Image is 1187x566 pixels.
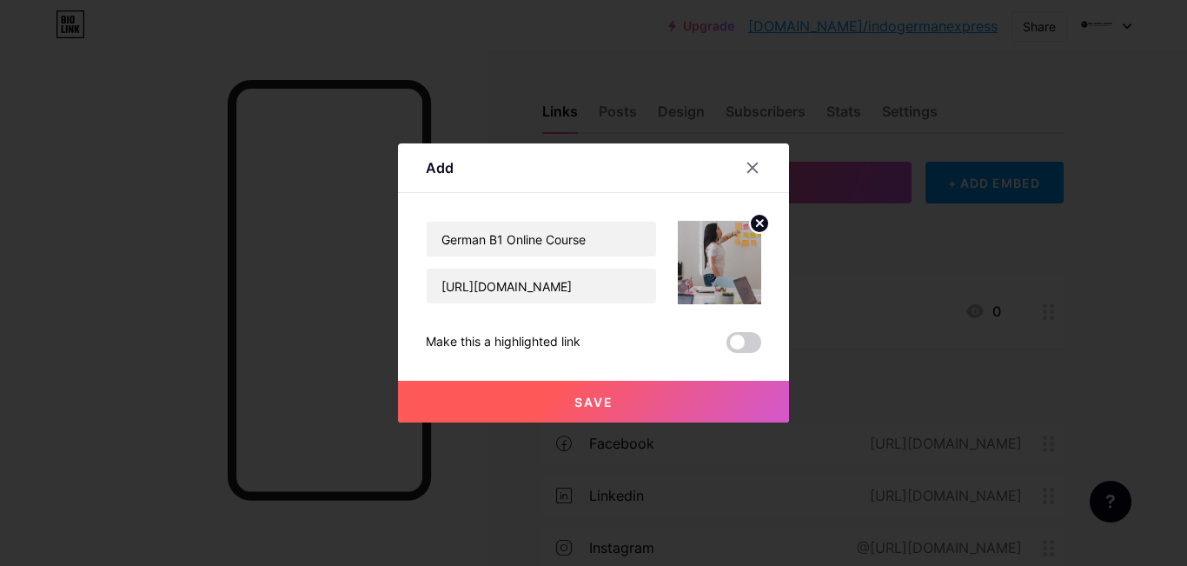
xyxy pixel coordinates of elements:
div: Add [426,157,454,178]
button: Save [398,381,789,423]
img: link_thumbnail [678,221,761,304]
div: Make this a highlighted link [426,332,580,353]
span: Save [574,395,613,410]
input: Title [427,222,656,256]
input: URL [427,269,656,303]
